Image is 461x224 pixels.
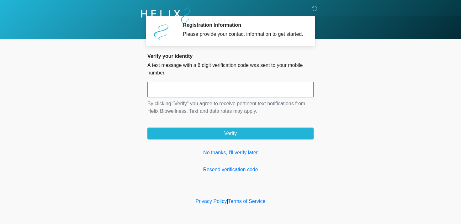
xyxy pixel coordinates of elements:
button: Verify [147,128,314,139]
a: No thanks, I'll verify later [147,149,314,156]
div: Please provide your contact information to get started. [183,30,304,38]
a: Terms of Service [228,199,265,204]
a: Privacy Policy [196,199,227,204]
h2: Verify your identity [147,53,314,59]
a: | [227,199,228,204]
p: By clicking "Verify" you agree to receive pertinent text notifications from Helix Biowellness. Te... [147,100,314,115]
a: Resend verification code [147,166,314,173]
p: A text message with a 6 digit verification code was sent to your mobile number. [147,62,314,77]
img: Helix Biowellness Logo [141,5,234,27]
